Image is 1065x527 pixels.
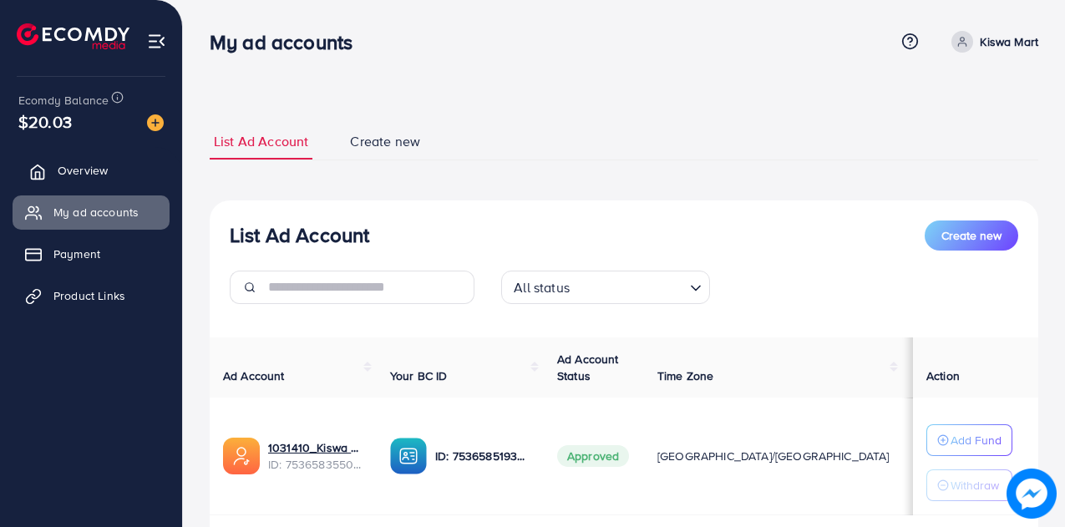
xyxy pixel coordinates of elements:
[53,287,125,304] span: Product Links
[435,446,530,466] p: ID: 7536585193306914833
[925,220,1018,251] button: Create new
[147,114,164,131] img: image
[390,367,448,384] span: Your BC ID
[214,132,308,151] span: List Ad Account
[941,227,1002,244] span: Create new
[17,23,129,49] img: logo
[58,162,108,179] span: Overview
[210,30,366,54] h3: My ad accounts
[1007,469,1057,519] img: image
[926,424,1012,456] button: Add Fund
[575,272,683,300] input: Search for option
[268,439,363,456] a: 1031410_Kiswa Add Acc_1754748063745
[223,438,260,474] img: ic-ads-acc.e4c84228.svg
[18,109,72,134] span: $20.03
[53,246,100,262] span: Payment
[510,276,573,300] span: All status
[230,223,369,247] h3: List Ad Account
[147,32,166,51] img: menu
[557,445,629,467] span: Approved
[18,92,109,109] span: Ecomdy Balance
[223,367,285,384] span: Ad Account
[926,367,960,384] span: Action
[13,279,170,312] a: Product Links
[951,430,1002,450] p: Add Fund
[980,32,1038,52] p: Kiswa Mart
[390,438,427,474] img: ic-ba-acc.ded83a64.svg
[657,448,890,464] span: [GEOGRAPHIC_DATA]/[GEOGRAPHIC_DATA]
[268,439,363,474] div: <span class='underline'>1031410_Kiswa Add Acc_1754748063745</span></br>7536583550030675986
[557,351,619,384] span: Ad Account Status
[945,31,1038,53] a: Kiswa Mart
[268,456,363,473] span: ID: 7536583550030675986
[13,237,170,271] a: Payment
[350,132,420,151] span: Create new
[13,195,170,229] a: My ad accounts
[53,204,139,220] span: My ad accounts
[951,475,999,495] p: Withdraw
[657,367,713,384] span: Time Zone
[926,469,1012,501] button: Withdraw
[13,154,170,187] a: Overview
[501,271,710,304] div: Search for option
